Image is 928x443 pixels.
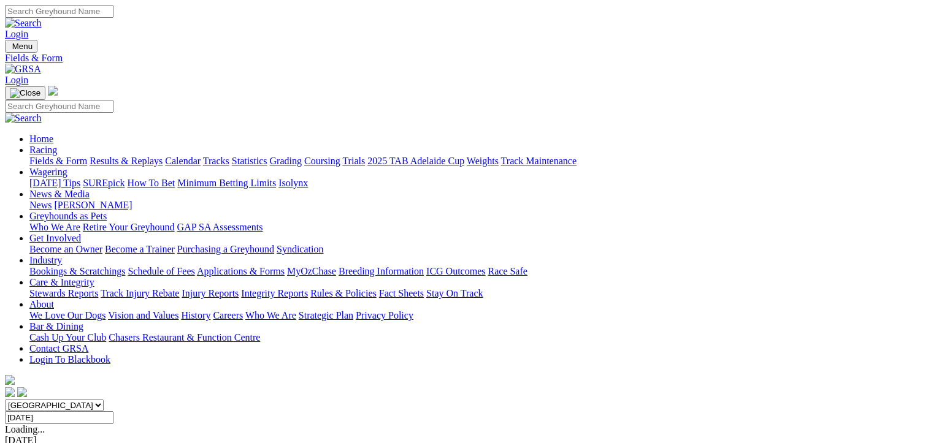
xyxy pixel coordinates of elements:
[177,244,274,254] a: Purchasing a Greyhound
[342,156,365,166] a: Trials
[109,332,260,343] a: Chasers Restaurant & Function Centre
[29,321,83,331] a: Bar & Dining
[278,178,308,188] a: Isolynx
[232,156,267,166] a: Statistics
[5,18,42,29] img: Search
[29,299,54,309] a: About
[29,222,80,232] a: Who We Are
[29,167,67,177] a: Wagering
[54,200,132,210] a: [PERSON_NAME]
[467,156,499,166] a: Weights
[128,178,175,188] a: How To Bet
[29,310,923,321] div: About
[29,134,53,144] a: Home
[29,233,81,243] a: Get Involved
[5,424,45,434] span: Loading...
[48,86,58,96] img: logo-grsa-white.png
[245,310,296,320] a: Who We Are
[29,310,105,320] a: We Love Our Dogs
[29,288,98,298] a: Stewards Reports
[29,189,90,199] a: News & Media
[29,255,62,265] a: Industry
[29,266,923,277] div: Industry
[197,266,285,276] a: Applications & Forms
[177,222,263,232] a: GAP SA Assessments
[501,156,577,166] a: Track Maintenance
[241,288,308,298] a: Integrity Reports
[128,266,194,276] a: Schedule of Fees
[426,288,483,298] a: Stay On Track
[182,288,239,298] a: Injury Reports
[17,387,27,397] img: twitter.svg
[83,178,125,188] a: SUREpick
[29,288,923,299] div: Care & Integrity
[299,310,353,320] a: Strategic Plan
[29,145,57,155] a: Racing
[287,266,336,276] a: MyOzChase
[29,222,923,233] div: Greyhounds as Pets
[29,244,923,255] div: Get Involved
[5,29,28,39] a: Login
[426,266,485,276] a: ICG Outcomes
[356,310,413,320] a: Privacy Policy
[29,354,110,365] a: Login To Blackbook
[29,178,80,188] a: [DATE] Tips
[12,42,33,51] span: Menu
[304,156,340,166] a: Coursing
[5,75,28,85] a: Login
[165,156,201,166] a: Calendar
[379,288,424,298] a: Fact Sheets
[29,211,107,221] a: Greyhounds as Pets
[29,266,125,276] a: Bookings & Scratchings
[29,200,923,211] div: News & Media
[5,40,37,53] button: Toggle navigation
[277,244,323,254] a: Syndication
[181,310,210,320] a: History
[29,156,87,166] a: Fields & Form
[29,178,923,189] div: Wagering
[101,288,179,298] a: Track Injury Rebate
[5,64,41,75] img: GRSA
[203,156,229,166] a: Tracks
[367,156,464,166] a: 2025 TAB Adelaide Cup
[177,178,276,188] a: Minimum Betting Limits
[5,53,923,64] a: Fields & Form
[270,156,302,166] a: Grading
[10,88,40,98] img: Close
[213,310,243,320] a: Careers
[105,244,175,254] a: Become a Trainer
[90,156,163,166] a: Results & Replays
[108,310,178,320] a: Vision and Values
[488,266,527,276] a: Race Safe
[29,332,923,343] div: Bar & Dining
[5,113,42,124] img: Search
[29,244,102,254] a: Become an Owner
[29,332,106,343] a: Cash Up Your Club
[5,5,113,18] input: Search
[339,266,424,276] a: Breeding Information
[29,277,94,287] a: Care & Integrity
[29,200,52,210] a: News
[5,375,15,385] img: logo-grsa-white.png
[5,411,113,424] input: Select date
[29,343,88,354] a: Contact GRSA
[310,288,377,298] a: Rules & Policies
[5,100,113,113] input: Search
[29,156,923,167] div: Racing
[83,222,175,232] a: Retire Your Greyhound
[5,387,15,397] img: facebook.svg
[5,86,45,100] button: Toggle navigation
